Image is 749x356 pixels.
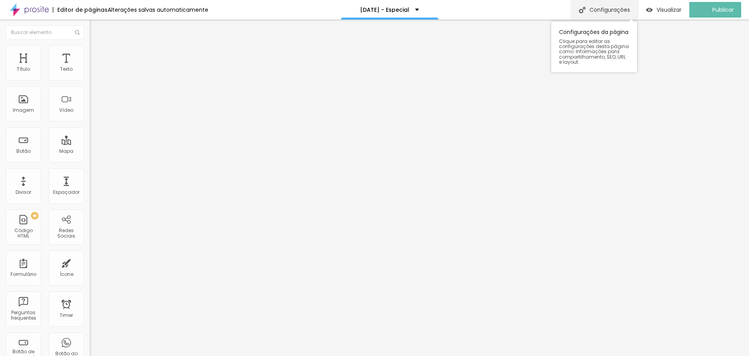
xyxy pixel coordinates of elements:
[59,148,73,154] div: Mapa
[16,148,31,154] div: Botão
[75,30,80,35] img: Icone
[108,7,208,13] div: Alterações salvas automaticamente
[16,190,31,195] div: Divisor
[60,66,73,72] div: Texto
[712,7,734,13] span: Publicar
[638,2,689,18] button: Visualizar
[6,25,84,39] input: Buscar elemento
[53,7,108,13] div: Editor de páginas
[559,39,629,64] span: Clique para editar as configurações desta página como: Informações para compartilhamento, SEO, UR...
[51,228,82,239] div: Redes Sociais
[17,66,30,72] div: Título
[8,310,39,321] div: Perguntas frequentes
[13,107,34,113] div: Imagem
[60,272,73,277] div: Ícone
[360,7,409,13] p: [DATE] - Especial
[59,107,73,113] div: Vídeo
[646,7,653,13] img: view-1.svg
[11,272,36,277] div: Formulário
[579,7,586,13] img: Icone
[90,20,749,356] iframe: Editor
[657,7,682,13] span: Visualizar
[8,228,39,239] div: Código HTML
[551,21,637,72] div: Configurações da página
[60,313,73,318] div: Timer
[689,2,741,18] button: Publicar
[53,190,80,195] div: Espaçador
